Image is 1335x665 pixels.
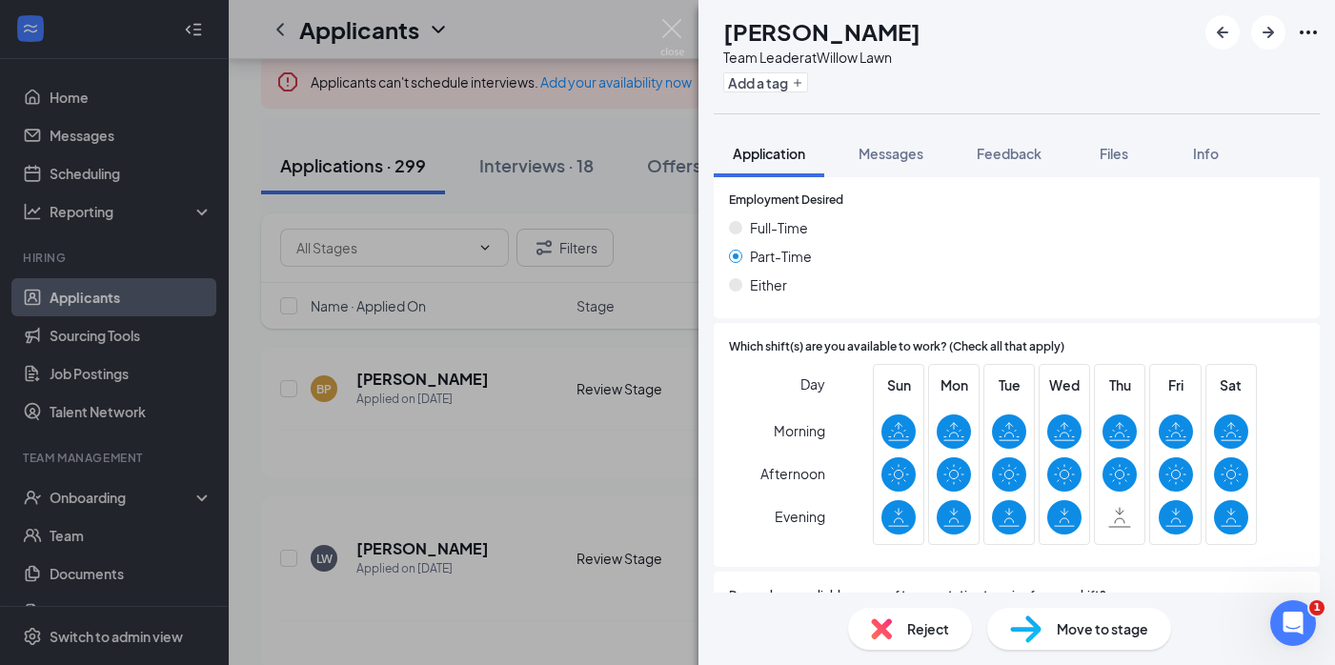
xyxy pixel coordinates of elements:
[859,145,923,162] span: Messages
[977,145,1042,162] span: Feedback
[1309,600,1325,615] span: 1
[1159,374,1193,395] span: Fri
[723,48,920,67] div: Team Leader at Willow Lawn
[907,618,949,639] span: Reject
[1057,618,1148,639] span: Move to stage
[750,246,812,267] span: Part-Time
[729,191,843,210] span: Employment Desired
[800,373,825,394] span: Day
[723,72,808,92] button: PlusAdd a tag
[733,145,805,162] span: Application
[1193,145,1219,162] span: Info
[1214,374,1248,395] span: Sat
[750,274,787,295] span: Either
[1257,21,1280,44] svg: ArrowRight
[723,15,920,48] h1: [PERSON_NAME]
[775,499,825,534] span: Evening
[729,587,1106,605] span: Do you have a reliable means of transportation to arrive for your shift?
[1047,374,1082,395] span: Wed
[1251,15,1285,50] button: ArrowRight
[729,338,1064,356] span: Which shift(s) are you available to work? (Check all that apply)
[881,374,916,395] span: Sun
[1205,15,1240,50] button: ArrowLeftNew
[792,77,803,89] svg: Plus
[774,413,825,448] span: Morning
[1211,21,1234,44] svg: ArrowLeftNew
[937,374,971,395] span: Mon
[1297,21,1320,44] svg: Ellipses
[1102,374,1137,395] span: Thu
[750,217,808,238] span: Full-Time
[760,456,825,491] span: Afternoon
[1100,145,1128,162] span: Files
[1270,600,1316,646] iframe: Intercom live chat
[992,374,1026,395] span: Tue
